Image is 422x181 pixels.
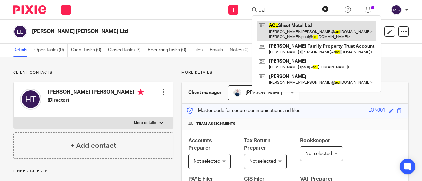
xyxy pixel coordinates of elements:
[193,44,206,57] a: Files
[230,44,252,57] a: Notes (0)
[108,44,144,57] a: Closed tasks (3)
[13,44,31,57] a: Details
[194,159,220,164] span: Not selected
[322,6,329,12] button: Clear
[305,151,332,156] span: Not selected
[300,138,330,143] span: Bookkeeper
[70,141,116,151] h4: + Add contact
[368,107,385,115] div: LON001
[32,28,273,35] h2: [PERSON_NAME] [PERSON_NAME] Ltd
[244,138,270,151] span: Tax Return Preparer
[48,89,144,97] h4: [PERSON_NAME] [PERSON_NAME]
[233,89,241,97] img: MC_T&CO-3.jpg
[196,121,236,126] span: Team assignments
[13,169,173,174] p: Linked clients
[187,107,300,114] p: Master code for secure communications and files
[246,90,282,95] span: [PERSON_NAME]
[210,44,226,57] a: Emails
[34,44,68,57] a: Open tasks (0)
[181,70,409,75] p: More details
[134,120,156,125] p: More details
[13,70,173,75] p: Client contacts
[148,44,190,57] a: Recurring tasks (0)
[249,159,276,164] span: Not selected
[137,89,144,95] i: Primary
[391,5,402,15] img: svg%3E
[13,25,27,38] img: svg%3E
[20,89,41,110] img: svg%3E
[71,44,105,57] a: Client tasks (0)
[188,89,222,96] h3: Client manager
[258,8,318,14] input: Search
[188,138,212,151] span: Accounts Preparer
[48,97,144,103] h5: (Director)
[13,5,46,14] img: Pixie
